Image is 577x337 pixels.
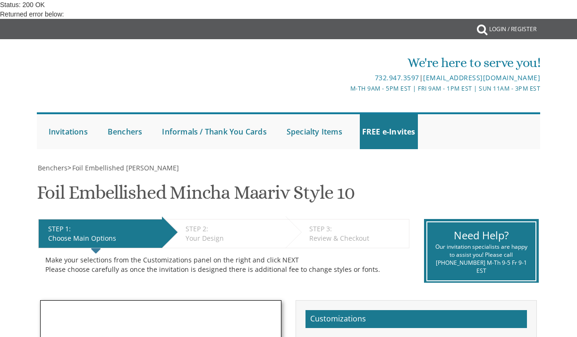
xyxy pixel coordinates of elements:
div: STEP 1: [48,224,157,234]
a: Invitations [46,114,90,149]
span: Benchers [38,163,68,172]
div: STEP 2: [186,224,281,234]
span: Foil Embellished [PERSON_NAME] [72,163,179,172]
div: Need Help? [434,228,528,243]
h1: Foil Embellished Mincha Maariv Style 10 [37,182,355,210]
a: Informals / Thank You Cards [160,114,269,149]
span: > [68,163,179,172]
h2: Customizations [305,310,527,328]
a: Login / Register [484,19,541,40]
div: Our invitation specialists are happy to assist you! Please call [PHONE_NUMBER] M-Th 9-5 Fr 9-1 EST [434,243,528,275]
div: Your Design [186,234,281,243]
a: Foil Embellished [PERSON_NAME] [71,163,179,172]
a: Specialty Items [284,114,345,149]
a: FREE e-Invites [360,114,418,149]
div: Make your selections from the Customizations panel on the right and click NEXT Please choose care... [45,255,402,274]
div: M-Th 9am - 5pm EST | Fri 9am - 1pm EST | Sun 11am - 3pm EST [205,84,540,93]
a: 732.947.3597 [375,73,419,82]
div: Choose Main Options [48,234,157,243]
div: Review & Checkout [309,234,404,243]
div: We're here to serve you! [205,53,540,72]
a: Benchers [105,114,145,149]
a: Benchers [37,163,68,172]
a: [EMAIL_ADDRESS][DOMAIN_NAME] [423,73,540,82]
div: | [205,72,540,84]
div: STEP 3: [309,224,404,234]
